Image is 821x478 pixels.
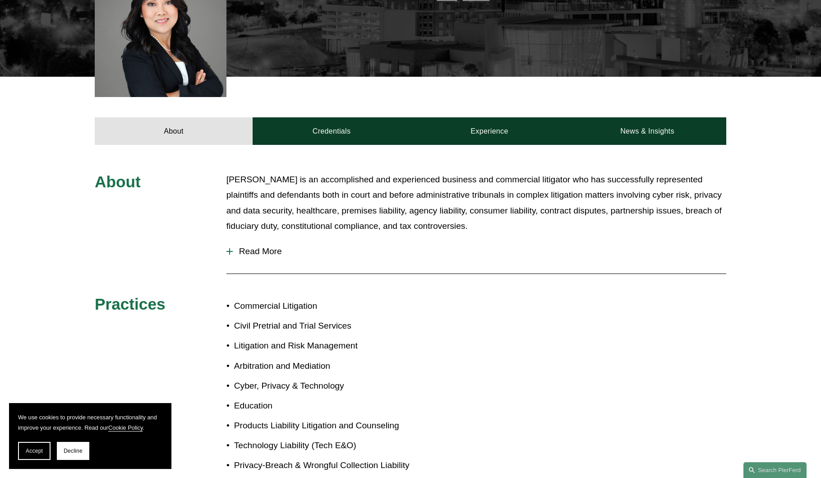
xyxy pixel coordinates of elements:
a: Credentials [253,117,410,144]
section: Cookie banner [9,403,171,469]
p: Civil Pretrial and Trial Services [234,318,410,334]
button: Accept [18,442,51,460]
span: Decline [64,448,83,454]
p: Cyber, Privacy & Technology [234,378,410,394]
p: [PERSON_NAME] is an accomplished and experienced business and commercial litigator who has succes... [226,172,726,234]
button: Decline [57,442,89,460]
span: About [95,173,141,190]
p: Technology Liability (Tech E&O) [234,438,410,454]
p: Products Liability Litigation and Counseling [234,418,410,434]
a: Cookie Policy [108,424,143,431]
a: Search this site [743,462,807,478]
p: Commercial Litigation [234,298,410,314]
p: Arbitration and Mediation [234,358,410,374]
p: Litigation and Risk Management [234,338,410,354]
p: Education [234,398,410,414]
p: Privacy-Breach & Wrongful Collection Liability [234,458,410,473]
span: Accept [26,448,43,454]
span: Read More [233,246,726,256]
button: Read More [226,240,726,263]
a: News & Insights [568,117,726,144]
a: About [95,117,253,144]
a: Experience [410,117,568,144]
p: We use cookies to provide necessary functionality and improve your experience. Read our . [18,412,162,433]
span: Practices [95,295,166,313]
